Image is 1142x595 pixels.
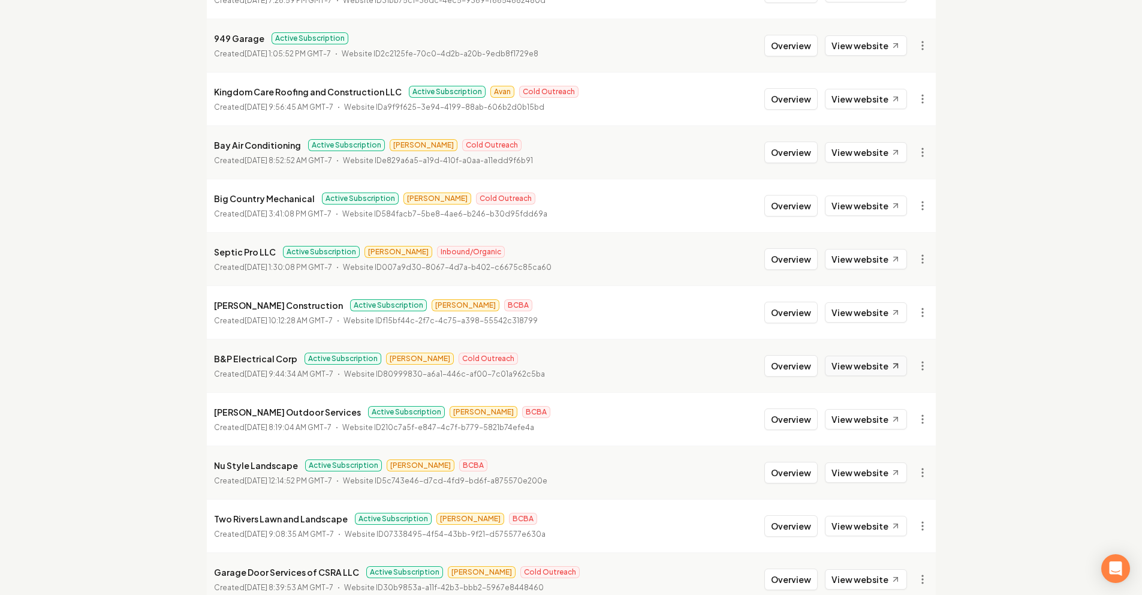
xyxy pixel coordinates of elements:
p: Big Country Mechanical [214,191,315,206]
time: [DATE] 9:08:35 AM GMT-7 [245,530,334,539]
span: Avan [490,86,514,98]
span: Cold Outreach [459,353,518,365]
p: Garage Door Services of CSRA LLC [214,565,359,579]
time: [DATE] 1:05:52 PM GMT-7 [245,49,331,58]
p: Created [214,48,331,60]
p: Website ID a9f9f625-3e94-4199-88ab-606b2d0b15bd [344,101,544,113]
p: Website ID 584facb7-5be8-4ae6-b246-b30d95fdd69a [342,208,547,220]
p: Website ID e829a6a5-a19d-410f-a0aa-a11edd9f6b91 [343,155,533,167]
p: Created [214,475,332,487]
button: Overview [764,142,818,163]
a: View website [825,249,907,269]
span: Active Subscription [355,513,432,525]
time: [DATE] 10:12:28 AM GMT-7 [245,316,333,325]
time: [DATE] 9:44:34 AM GMT-7 [245,369,333,378]
time: [DATE] 9:56:45 AM GMT-7 [245,103,333,112]
span: Active Subscription [350,299,427,311]
span: Active Subscription [305,459,382,471]
p: Created [214,101,333,113]
span: BCBA [459,459,487,471]
p: Website ID 80999830-a6a1-446c-af00-7c01a962c5ba [344,368,545,380]
p: [PERSON_NAME] Outdoor Services [214,405,361,419]
time: [DATE] 8:52:52 AM GMT-7 [245,156,332,165]
span: [PERSON_NAME] [436,513,504,525]
time: [DATE] 8:19:04 AM GMT-7 [245,423,332,432]
span: [PERSON_NAME] [387,459,454,471]
a: View website [825,462,907,483]
p: Website ID 30b9853a-a11f-42b3-bbb2-5967e8448460 [344,582,544,594]
p: Created [214,528,334,540]
span: Cold Outreach [462,139,522,151]
button: Overview [764,302,818,323]
button: Overview [764,515,818,537]
a: View website [825,196,907,216]
p: Website ID 07338495-4f54-43bb-9f21-d575577e630a [345,528,546,540]
a: View website [825,142,907,163]
button: Overview [764,248,818,270]
a: View website [825,89,907,109]
span: Active Subscription [368,406,445,418]
p: Website ID 007a9d30-8067-4d7a-b402-c6675c85ca60 [343,262,552,274]
a: View website [825,35,907,56]
span: [PERSON_NAME] [403,193,471,205]
span: Cold Outreach [520,566,580,578]
a: View website [825,516,907,536]
button: Overview [764,569,818,590]
p: Septic Pro LLC [214,245,276,259]
span: Active Subscription [283,246,360,258]
p: Kingdom Care Roofing and Construction LLC [214,85,402,99]
p: Website ID 210c7a5f-e847-4c7f-b779-5821b74efe4a [342,422,534,434]
button: Overview [764,462,818,483]
p: Created [214,582,333,594]
time: [DATE] 3:41:08 PM GMT-7 [245,209,332,218]
button: Overview [764,355,818,377]
p: Created [214,262,332,274]
a: View website [825,302,907,323]
p: Website ID 5c743e46-d7cd-4fd9-bd6f-a875570e200e [343,475,547,487]
span: BCBA [509,513,537,525]
span: Cold Outreach [519,86,578,98]
button: Overview [764,195,818,217]
p: Created [214,208,332,220]
span: Active Subscription [322,193,399,205]
span: [PERSON_NAME] [390,139,457,151]
button: Overview [764,408,818,430]
span: [PERSON_NAME] [386,353,454,365]
p: B&P Electrical Corp [214,351,297,366]
span: [PERSON_NAME] [432,299,499,311]
span: [PERSON_NAME] [450,406,517,418]
p: Created [214,315,333,327]
time: [DATE] 12:14:52 PM GMT-7 [245,476,332,485]
span: Inbound/Organic [437,246,505,258]
span: Active Subscription [366,566,443,578]
time: [DATE] 8:39:53 AM GMT-7 [245,583,333,592]
span: Active Subscription [308,139,385,151]
div: Open Intercom Messenger [1101,554,1130,583]
p: Bay Air Conditioning [214,138,301,152]
span: Active Subscription [305,353,381,365]
span: [PERSON_NAME] [448,566,516,578]
p: Website ID f15bf44c-2f7c-4c75-a398-55542c318799 [343,315,538,327]
p: Created [214,368,333,380]
time: [DATE] 1:30:08 PM GMT-7 [245,263,332,272]
p: 949 Garage [214,31,264,46]
a: View website [825,356,907,376]
a: View website [825,409,907,429]
p: Website ID 2c2125fe-70c0-4d2b-a20b-9edb8f1729e8 [342,48,538,60]
span: [PERSON_NAME] [364,246,432,258]
a: View website [825,569,907,590]
p: Created [214,155,332,167]
p: Created [214,422,332,434]
p: [PERSON_NAME] Construction [214,298,343,312]
span: BCBA [504,299,532,311]
span: BCBA [522,406,550,418]
p: Two Rivers Lawn and Landscape [214,512,348,526]
button: Overview [764,35,818,56]
p: Nu Style Landscape [214,458,298,473]
span: Active Subscription [409,86,486,98]
span: Cold Outreach [476,193,535,205]
span: Active Subscription [272,32,348,44]
button: Overview [764,88,818,110]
